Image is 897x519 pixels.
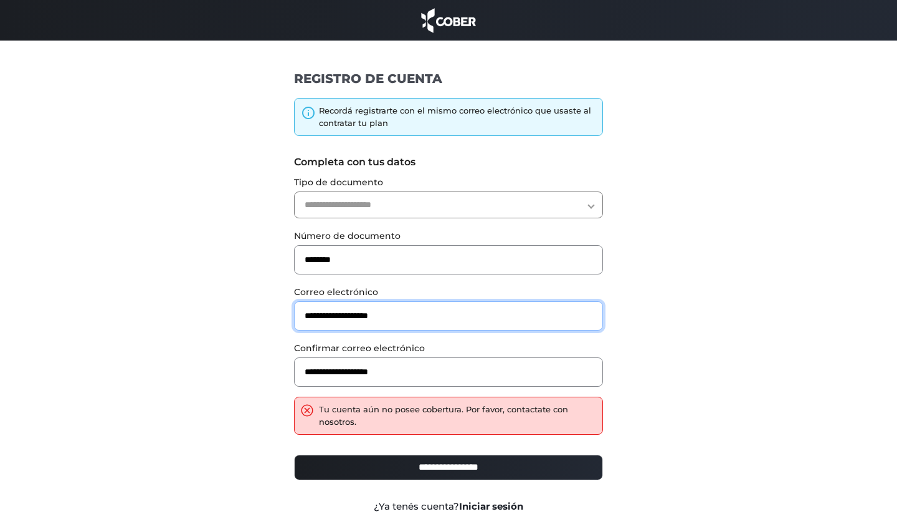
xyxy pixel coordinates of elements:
[294,155,604,170] label: Completa con tus datos
[294,176,604,189] label: Tipo de documento
[285,500,613,514] div: ¿Ya tenés cuenta?
[294,70,604,87] h1: REGISTRO DE CUENTA
[294,342,604,355] label: Confirmar correo electrónico
[459,500,523,512] a: Iniciar sesión
[319,105,597,129] div: Recordá registrarte con el mismo correo electrónico que usaste al contratar tu plan
[319,404,597,428] div: Tu cuenta aún no posee cobertura. Por favor, contactate con nosotros.
[418,6,479,34] img: cober_marca.png
[294,230,604,243] label: Número de documento
[294,286,604,299] label: Correo electrónico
